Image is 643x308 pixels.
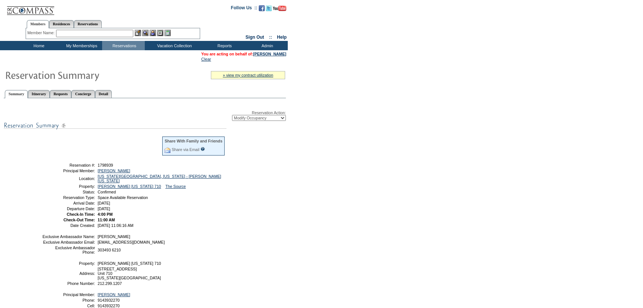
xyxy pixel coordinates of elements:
td: Reports [202,41,245,50]
img: b_edit.gif [135,30,141,36]
td: Date Created: [42,223,95,228]
td: Departure Date: [42,206,95,211]
td: Status: [42,190,95,194]
td: Exclusive Ambassador Email: [42,240,95,244]
a: [PERSON_NAME] [98,292,130,297]
span: 4:00 PM [98,212,112,216]
a: Help [277,35,287,40]
td: Vacation Collection [145,41,202,50]
span: Space Available Reservation [98,195,148,200]
img: Follow us on Twitter [266,5,272,11]
td: Property: [42,261,95,266]
span: 303493 6210 [98,248,121,252]
span: You are acting on behalf of: [201,52,286,56]
span: 11:00 AM [98,218,115,222]
a: Itinerary [28,90,50,98]
a: Clear [201,57,211,61]
div: Member Name: [27,30,56,36]
td: Principal Member: [42,169,95,173]
span: [DATE] [98,201,110,205]
img: Become our fan on Facebook [259,5,265,11]
td: Reservation #: [42,163,95,167]
a: Subscribe to our YouTube Channel [273,7,286,12]
a: Detail [95,90,112,98]
span: 9143932270 [98,298,120,302]
img: subTtlResSummary.gif [4,121,226,130]
img: Impersonate [150,30,156,36]
td: Reservations [102,41,145,50]
input: What is this? [200,147,205,151]
a: [PERSON_NAME] [98,169,130,173]
img: b_calculator.gif [164,30,171,36]
span: [DATE] [98,206,110,211]
td: Reservation Type: [42,195,95,200]
span: [DATE] 11:06:16 AM [98,223,133,228]
td: Home [17,41,59,50]
a: Members [27,20,49,28]
td: Location: [42,174,95,183]
span: 212.299.1207 [98,281,122,286]
a: » view my contract utilization [223,73,273,77]
span: [EMAIL_ADDRESS][DOMAIN_NAME] [98,240,165,244]
img: Reservations [157,30,163,36]
td: Exclusive Ambassador Name: [42,234,95,239]
a: [PERSON_NAME] [253,52,286,56]
td: Property: [42,184,95,189]
a: Share via Email [172,147,199,152]
span: [STREET_ADDRESS] Unit 710 [US_STATE][GEOGRAPHIC_DATA] [98,267,161,280]
strong: Check-In Time: [67,212,95,216]
td: Address: [42,267,95,280]
a: Requests [50,90,71,98]
strong: Check-Out Time: [63,218,95,222]
a: Residences [49,20,74,28]
td: Follow Us :: [231,4,257,13]
img: Reservaton Summary [5,67,153,82]
a: The Source [165,184,186,189]
a: Become our fan on Facebook [259,7,265,12]
td: Arrival Date: [42,201,95,205]
span: [PERSON_NAME] [US_STATE] 710 [98,261,161,266]
div: Share With Family and Friends [164,139,222,143]
a: Concierge [71,90,95,98]
a: Summary [5,90,28,98]
img: View [142,30,148,36]
td: Phone: [42,298,95,302]
td: Admin [245,41,288,50]
a: [PERSON_NAME] [US_STATE] 710 [98,184,161,189]
a: Sign Out [245,35,264,40]
a: Follow us on Twitter [266,7,272,12]
span: 1798939 [98,163,113,167]
a: [US_STATE][GEOGRAPHIC_DATA], [US_STATE] - [PERSON_NAME] [US_STATE] [98,174,221,183]
div: Reservation Action: [4,110,286,121]
span: [PERSON_NAME] [98,234,130,239]
td: My Memberships [59,41,102,50]
span: 9143932270 [98,304,120,308]
td: Phone Number: [42,281,95,286]
span: :: [269,35,272,40]
img: Subscribe to our YouTube Channel [273,6,286,11]
td: Cell: [42,304,95,308]
span: Confirmed [98,190,116,194]
td: Principal Member: [42,292,95,297]
td: Exclusive Ambassador Phone: [42,246,95,254]
a: Reservations [74,20,102,28]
